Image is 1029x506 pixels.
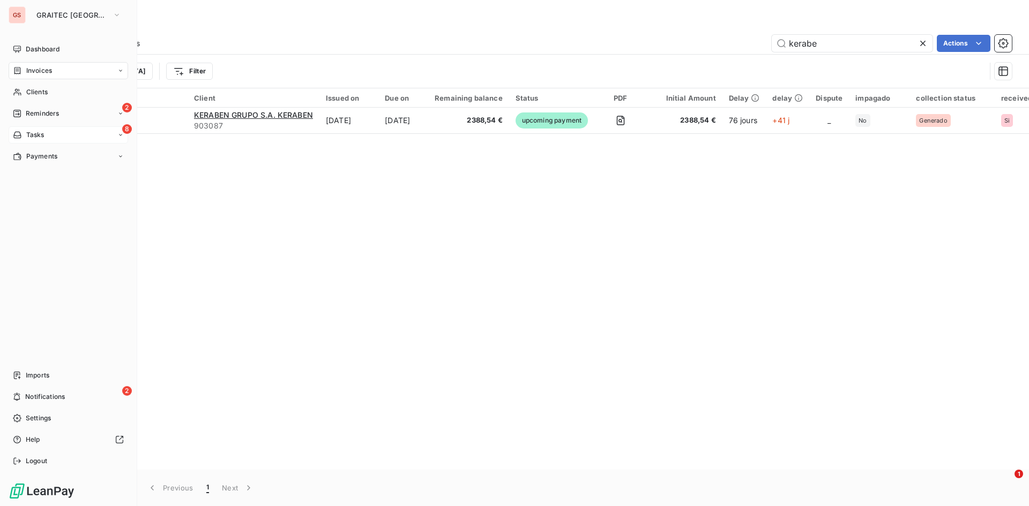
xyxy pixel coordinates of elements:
span: Invoices [26,66,52,75]
span: 1 [1015,470,1023,478]
div: GS [9,6,26,24]
span: 2 [122,103,132,112]
div: Remaining balance [435,94,503,102]
input: Search [772,35,933,52]
span: GRAITEC [GEOGRAPHIC_DATA] [36,11,108,19]
span: Dashboard [26,44,59,54]
span: No [859,117,867,124]
button: Previous [140,477,200,499]
td: 76 jours [722,108,766,133]
span: 903087 [194,120,313,131]
div: Delay [729,94,760,102]
span: Settings [26,413,51,423]
div: impagado [855,94,903,102]
td: [DATE] [378,108,428,133]
span: Payments [26,152,57,161]
span: Reminders [26,109,59,118]
span: Clients [26,87,48,97]
div: delay [772,94,803,102]
span: Imports [26,371,49,380]
div: Due on [385,94,422,102]
div: Status [516,94,588,102]
iframe: Intercom live chat [993,470,1018,495]
span: 2388,54 € [435,115,503,126]
button: 1 [200,477,215,499]
img: Logo LeanPay [9,482,75,500]
span: Logout [26,456,47,466]
span: 2388,54 € [653,115,716,126]
button: Filter [166,63,213,80]
span: upcoming payment [516,112,588,129]
span: _ [827,116,831,125]
div: Client [194,94,313,102]
div: Issued on [326,94,372,102]
span: 8 [122,124,132,134]
div: Initial Amount [653,94,716,102]
div: Dispute [816,94,842,102]
div: PDF [601,94,640,102]
span: 2 [122,386,132,396]
div: collection status [916,94,988,102]
span: 1 [206,482,209,493]
span: Si [1004,117,1010,124]
span: Tasks [26,130,44,140]
span: Generado [919,117,947,124]
button: Next [215,477,260,499]
span: +41 j [772,116,789,125]
button: Actions [937,35,990,52]
td: [DATE] [319,108,378,133]
a: Help [9,431,128,448]
span: KERABEN GRUPO S.A. KERABEN [194,110,313,119]
span: Notifications [25,392,65,402]
span: Help [26,435,40,444]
